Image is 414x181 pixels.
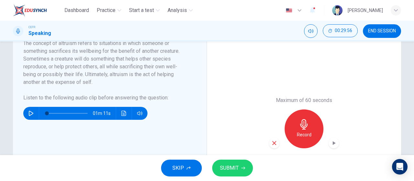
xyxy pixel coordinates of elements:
button: Click to see the audio transcription [119,107,129,120]
span: SUBMIT [220,164,239,173]
button: Practice [94,5,124,16]
button: Dashboard [62,5,92,16]
span: Dashboard [64,6,89,14]
div: Hide [323,24,358,38]
h6: 31/60s [296,153,312,161]
h6: Maximum of 60 seconds [276,96,332,104]
button: SKIP [161,160,202,176]
span: END SESSION [368,28,396,34]
span: 01m 11s [93,107,116,120]
h6: Record [297,131,311,139]
span: CEFR [28,25,35,29]
span: 00:29:56 [335,28,352,33]
img: EduSynch logo [13,4,47,17]
div: Open Intercom Messenger [392,159,408,175]
button: Start a test [126,5,162,16]
img: en [285,8,293,13]
h1: Speaking [28,29,51,37]
span: Practice [97,6,115,14]
h6: Listen to the following audio clip before answering the question : [23,94,189,102]
span: SKIP [172,164,184,173]
button: Analysis [165,5,195,16]
a: EduSynch logo [13,4,62,17]
span: Start a test [129,6,154,14]
div: [PERSON_NAME] [348,6,383,14]
button: Record [285,109,323,148]
span: Analysis [168,6,187,14]
div: Mute [304,24,318,38]
button: 00:29:56 [323,24,358,37]
button: SUBMIT [212,160,253,176]
h6: The concept of altruism refers to situations in which someone or something sacrifices its wellbei... [23,40,189,86]
img: Profile picture [332,5,343,16]
button: END SESSION [363,24,401,38]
